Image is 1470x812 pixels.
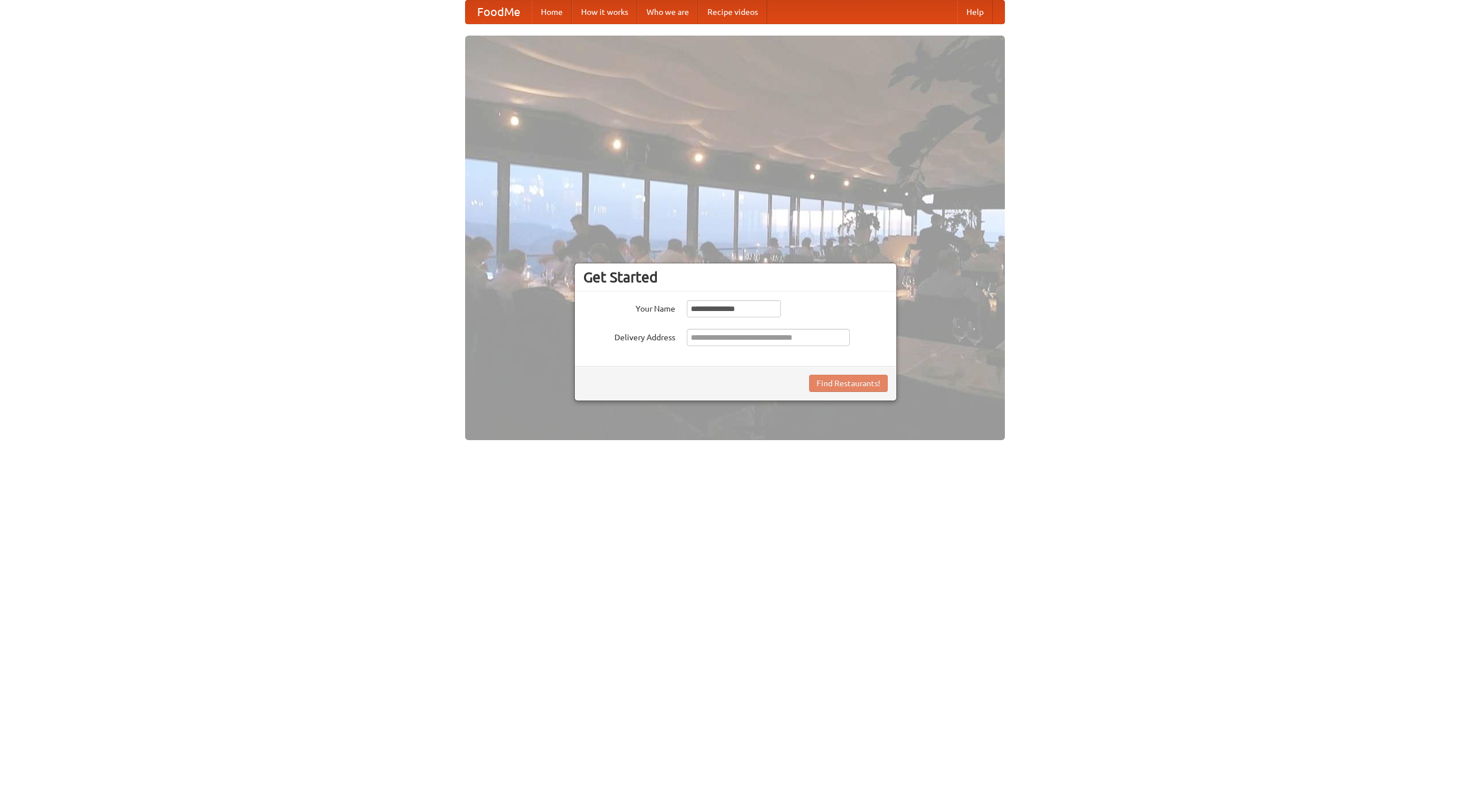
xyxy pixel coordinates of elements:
h3: Get Started [583,269,888,286]
a: Recipe videos [698,1,767,24]
a: How it works [572,1,637,24]
label: Your Name [583,300,675,314]
button: Find Restaurants! [809,375,888,392]
a: FoodMe [466,1,532,24]
a: Who we are [637,1,698,24]
label: Delivery Address [583,329,675,343]
a: Help [957,1,993,24]
a: Home [532,1,572,24]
